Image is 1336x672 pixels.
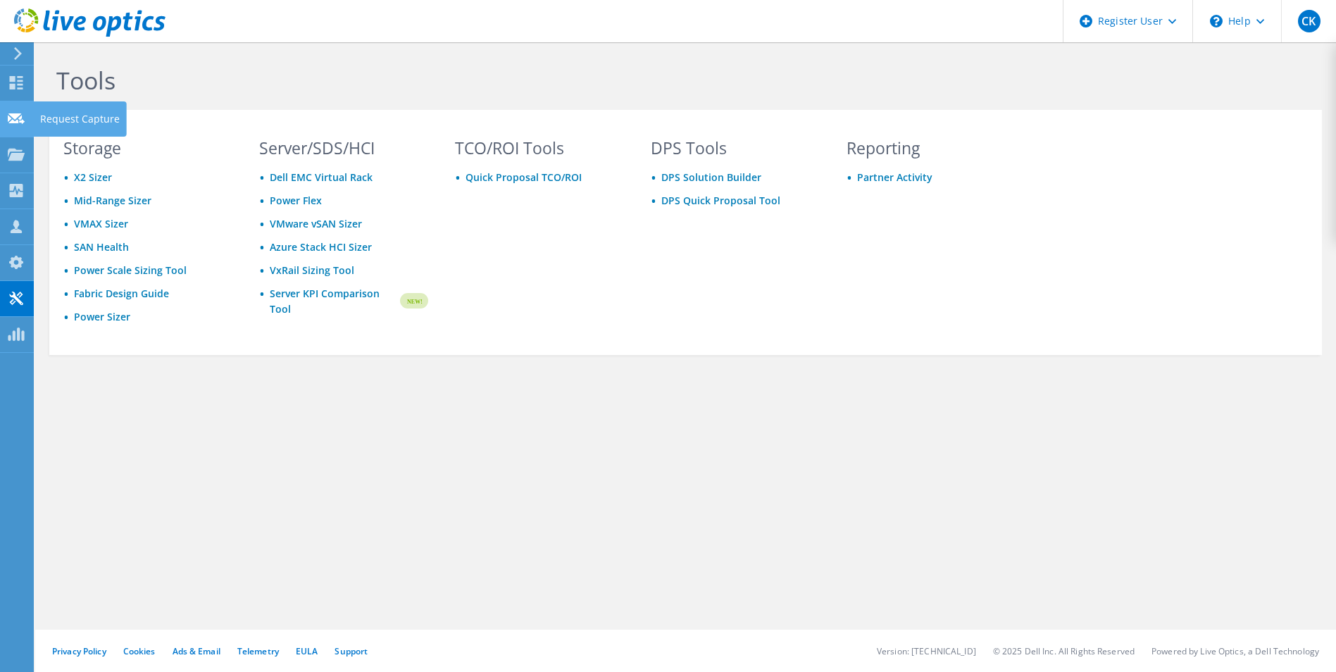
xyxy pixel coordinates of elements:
a: Support [335,645,368,657]
a: VMAX Sizer [74,217,128,230]
a: Mid-Range Sizer [74,194,151,207]
h3: DPS Tools [651,140,820,156]
a: Cookies [123,645,156,657]
a: Server KPI Comparison Tool [270,286,398,317]
a: Partner Activity [857,170,932,184]
a: Power Scale Sizing Tool [74,263,187,277]
img: new-badge.svg [398,285,428,318]
a: EULA [296,645,318,657]
a: Azure Stack HCI Sizer [270,240,372,254]
a: X2 Sizer [74,170,112,184]
span: CK [1298,10,1321,32]
a: VMware vSAN Sizer [270,217,362,230]
a: Telemetry [237,645,279,657]
a: Ads & Email [173,645,220,657]
a: Power Sizer [74,310,130,323]
a: Dell EMC Virtual Rack [270,170,373,184]
li: Version: [TECHNICAL_ID] [877,645,976,657]
div: Request Capture [33,101,127,137]
a: SAN Health [74,240,129,254]
h3: Storage [63,140,232,156]
a: Fabric Design Guide [74,287,169,300]
h3: TCO/ROI Tools [455,140,624,156]
a: Power Flex [270,194,322,207]
li: © 2025 Dell Inc. All Rights Reserved [993,645,1135,657]
h1: Tools [56,66,1007,95]
a: DPS Solution Builder [661,170,761,184]
a: Quick Proposal TCO/ROI [466,170,582,184]
h3: Server/SDS/HCI [259,140,428,156]
a: DPS Quick Proposal Tool [661,194,780,207]
a: VxRail Sizing Tool [270,263,354,277]
svg: \n [1210,15,1223,27]
li: Powered by Live Optics, a Dell Technology [1151,645,1319,657]
a: Privacy Policy [52,645,106,657]
h3: Reporting [847,140,1016,156]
